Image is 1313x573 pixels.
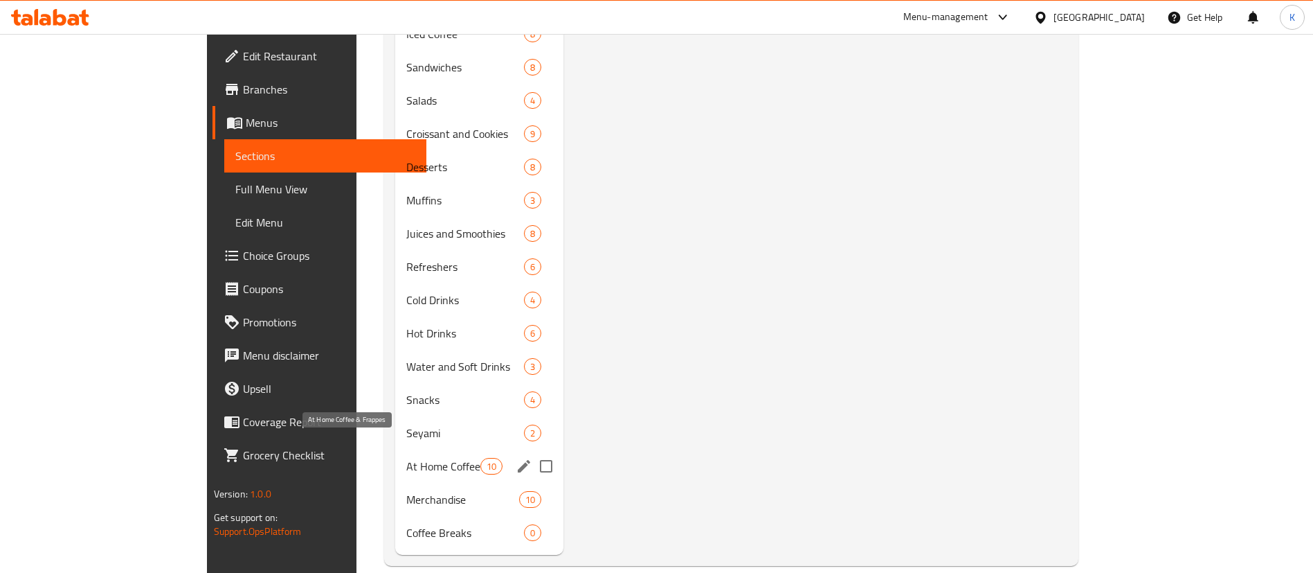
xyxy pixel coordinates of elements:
[1289,10,1295,25] span: K
[243,314,415,330] span: Promotions
[243,247,415,264] span: Choice Groups
[525,227,541,240] span: 8
[212,39,426,73] a: Edit Restaurant
[212,239,426,272] a: Choice Groups
[525,161,541,174] span: 8
[406,225,524,242] span: Juices and Smoothies
[525,527,541,540] span: 0
[1053,10,1145,25] div: [GEOGRAPHIC_DATA]
[524,125,541,142] div: items
[212,372,426,405] a: Upsell
[214,485,248,503] span: Version:
[395,416,563,450] div: Seyami2
[524,225,541,242] div: items
[212,106,426,139] a: Menus
[224,173,426,206] a: Full Menu View
[212,306,426,339] a: Promotions
[524,292,541,308] div: items
[406,325,524,342] span: Hot Drinks
[406,125,524,142] span: Croissant and Cookies
[212,73,426,106] a: Branches
[224,206,426,239] a: Edit Menu
[395,383,563,416] div: Snacks4
[406,258,524,275] span: Refreshers
[903,9,988,26] div: Menu-management
[395,283,563,317] div: Cold Drinks4
[235,181,415,197] span: Full Menu View
[406,358,524,375] span: Water and Soft Drinks
[525,394,541,407] span: 4
[395,483,563,516] div: Merchandise10
[524,59,541,76] div: items
[243,380,415,397] span: Upsell
[243,414,415,430] span: Coverage Report
[243,347,415,364] span: Menu disclaimer
[406,491,518,508] span: Merchandise
[395,117,563,150] div: Croissant and Cookies9
[212,439,426,472] a: Grocery Checklist
[524,358,541,375] div: items
[395,184,563,217] div: Muffins3
[524,258,541,275] div: items
[406,524,524,541] span: Coffee Breaks
[525,327,541,340] span: 6
[212,405,426,439] a: Coverage Report
[406,425,524,441] span: Seyami
[525,427,541,440] span: 2
[395,450,563,483] div: At Home Coffee & Frappes10edit
[250,485,271,503] span: 1.0.0
[243,48,415,64] span: Edit Restaurant
[224,139,426,173] a: Sections
[243,447,415,464] span: Grocery Checklist
[395,250,563,283] div: Refreshers6
[524,425,541,441] div: items
[214,509,278,527] span: Get support on:
[406,59,524,76] div: Sandwiches
[395,51,563,84] div: Sandwiches8
[524,391,541,408] div: items
[524,192,541,209] div: items
[243,81,415,98] span: Branches
[525,61,541,74] span: 8
[243,281,415,297] span: Coupons
[235,148,415,164] span: Sections
[525,94,541,107] span: 4
[406,192,524,209] span: Muffins
[480,458,502,475] div: items
[406,159,524,175] span: Desserts
[519,491,541,508] div: items
[395,350,563,383] div: Water and Soft Drinks3
[406,92,524,109] span: Salads
[520,493,541,506] span: 10
[212,272,426,306] a: Coupons
[525,194,541,207] span: 3
[406,458,480,475] span: At Home Coffee & Frappes
[406,391,524,408] span: Snacks
[525,294,541,307] span: 4
[235,214,415,231] span: Edit Menu
[395,317,563,350] div: Hot Drinks6
[214,522,302,540] a: Support.OpsPlatform
[525,127,541,141] span: 9
[524,524,541,541] div: items
[514,456,534,477] button: edit
[395,150,563,184] div: Desserts8
[524,92,541,109] div: items
[406,292,524,308] span: Cold Drinks
[246,114,415,131] span: Menus
[481,460,502,473] span: 10
[395,84,563,117] div: Salads4
[525,360,541,373] span: 3
[395,516,563,549] div: Coffee Breaks0
[524,159,541,175] div: items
